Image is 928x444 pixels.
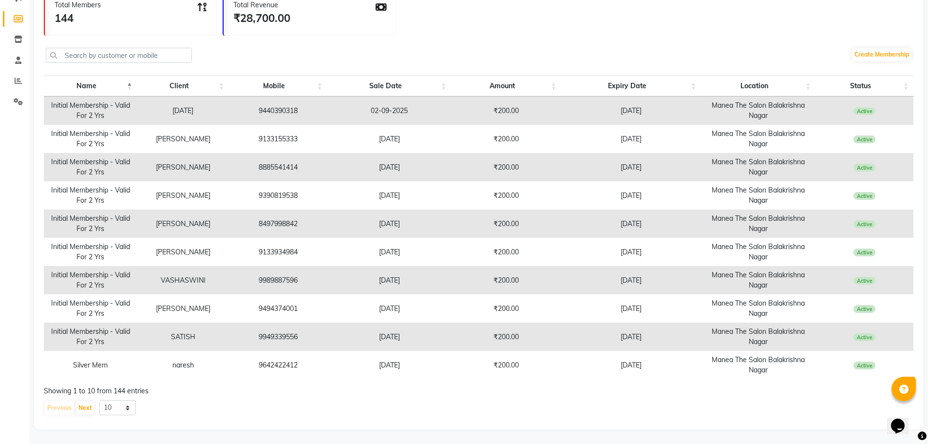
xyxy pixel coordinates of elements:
td: [DATE] [327,266,451,294]
td: [DATE] [327,351,451,379]
td: 9989887596 [229,266,327,294]
td: VASHASWINI [137,266,229,294]
td: [DATE] [561,266,701,294]
td: ₹200.00 [451,238,561,266]
td: [DATE] [561,294,701,323]
span: Active [853,333,875,341]
td: Manea The Salon Balakrishna Nagar [701,294,815,323]
td: 9949339556 [229,323,327,351]
td: [DATE] [327,210,451,238]
td: SATISH [137,323,229,351]
span: Active [853,277,875,285]
button: Next [76,401,95,415]
td: [DATE] [561,210,701,238]
td: 8885541414 [229,153,327,181]
td: ₹200.00 [451,294,561,323]
td: ₹200.00 [451,153,561,181]
td: ₹200.00 [451,210,561,238]
td: 8497998842 [229,210,327,238]
td: Manea The Salon Balakrishna Nagar [701,181,815,210]
td: [PERSON_NAME] [137,153,229,181]
td: Initial Membership - Valid For 2 Yrs [44,210,137,238]
button: Previous [45,401,74,415]
td: Initial Membership - Valid For 2 Yrs [44,323,137,351]
td: [PERSON_NAME] [137,181,229,210]
td: [DATE] [327,153,451,181]
span: Active [853,164,875,172]
td: Initial Membership - Valid For 2 Yrs [44,125,137,153]
th: Name: activate to sort column descending [44,76,137,97]
td: 9642422412 [229,351,327,379]
td: Manea The Salon Balakrishna Nagar [701,153,815,181]
td: [DATE] [561,351,701,379]
td: [PERSON_NAME] [137,210,229,238]
span: Active [853,249,875,256]
td: ₹200.00 [451,181,561,210]
td: 9133934984 [229,238,327,266]
iframe: chat widget [887,405,918,434]
td: [PERSON_NAME] [137,294,229,323]
td: Manea The Salon Balakrishna Nagar [701,210,815,238]
td: [PERSON_NAME] [137,238,229,266]
span: Active [853,192,875,200]
td: [DATE] [327,323,451,351]
td: ₹200.00 [451,323,561,351]
td: Manea The Salon Balakrishna Nagar [701,97,815,125]
td: ₹200.00 [451,125,561,153]
td: [DATE] [561,181,701,210]
div: Showing 1 to 10 from 144 entries [44,386,913,396]
span: Active [853,362,875,369]
td: Manea The Salon Balakrishna Nagar [701,238,815,266]
td: [DATE] [561,153,701,181]
td: Initial Membership - Valid For 2 Yrs [44,153,137,181]
span: Active [853,220,875,228]
a: Create Membership [852,48,911,61]
td: Initial Membership - Valid For 2 Yrs [44,266,137,294]
td: Manea The Salon Balakrishna Nagar [701,266,815,294]
td: ₹200.00 [451,97,561,125]
td: Initial Membership - Valid For 2 Yrs [44,238,137,266]
th: Expiry Date: activate to sort column ascending [561,76,701,97]
span: Active [853,305,875,313]
div: 144 [55,10,101,26]
td: [DATE] [137,97,229,125]
span: Active [853,107,875,115]
td: Initial Membership - Valid For 2 Yrs [44,181,137,210]
td: [DATE] [561,97,701,125]
td: Initial Membership - Valid For 2 Yrs [44,97,137,125]
td: 9390819538 [229,181,327,210]
td: Manea The Salon Balakrishna Nagar [701,125,815,153]
td: [DATE] [561,238,701,266]
span: Active [853,135,875,143]
td: ₹200.00 [451,266,561,294]
td: Silver Mem [44,351,137,379]
th: Sale Date: activate to sort column ascending [327,76,451,97]
th: Amount: activate to sort column ascending [451,76,561,97]
th: Status: activate to sort column ascending [815,76,913,97]
th: Mobile: activate to sort column ascending [229,76,327,97]
td: 9494374001 [229,294,327,323]
td: [DATE] [327,238,451,266]
td: 02-09-2025 [327,97,451,125]
th: Client: activate to sort column ascending [137,76,229,97]
td: 9133155333 [229,125,327,153]
td: Manea The Salon Balakrishna Nagar [701,351,815,379]
td: [DATE] [327,294,451,323]
input: Search by customer or mobile [46,48,192,63]
td: naresh [137,351,229,379]
th: Location: activate to sort column ascending [701,76,815,97]
td: Initial Membership - Valid For 2 Yrs [44,294,137,323]
td: [DATE] [327,181,451,210]
td: [PERSON_NAME] [137,125,229,153]
td: [DATE] [561,125,701,153]
td: [DATE] [327,125,451,153]
div: ₹28,700.00 [233,10,290,26]
td: ₹200.00 [451,351,561,379]
td: [DATE] [561,323,701,351]
td: Manea The Salon Balakrishna Nagar [701,323,815,351]
td: 9440390318 [229,97,327,125]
